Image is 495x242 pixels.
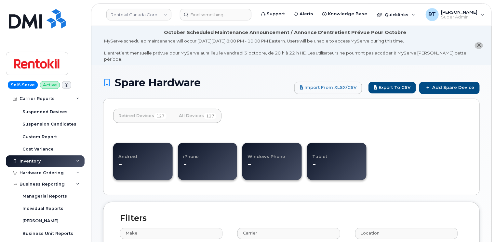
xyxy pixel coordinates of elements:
a: Add Spare Device [419,82,480,94]
h4: Windows Phone [247,148,296,159]
dd: - [118,159,173,175]
span: 127 [204,113,216,119]
h2: Filters [115,214,468,223]
button: Export to CSV [368,82,416,94]
a: Retired Devices127 [113,109,172,123]
div: October Scheduled Maintenance Announcement / Annonce D'entretient Prévue Pour Octobre [164,29,407,36]
h4: Android [118,148,173,159]
h1: Spare Hardware [103,77,291,88]
span: 127 [154,113,167,119]
dd: - [312,159,367,175]
dd: - [183,159,232,175]
dd: - [247,159,296,175]
a: All Devices127 [174,109,221,123]
a: Import from XLSX/CSV [294,82,362,94]
div: MyServe scheduled maintenance will occur [DATE][DATE] 8:00 PM - 10:00 PM Eastern. Users will be u... [104,38,466,62]
h4: Tablet [312,148,367,159]
button: close notification [475,42,483,49]
h4: iPhone [183,148,232,159]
